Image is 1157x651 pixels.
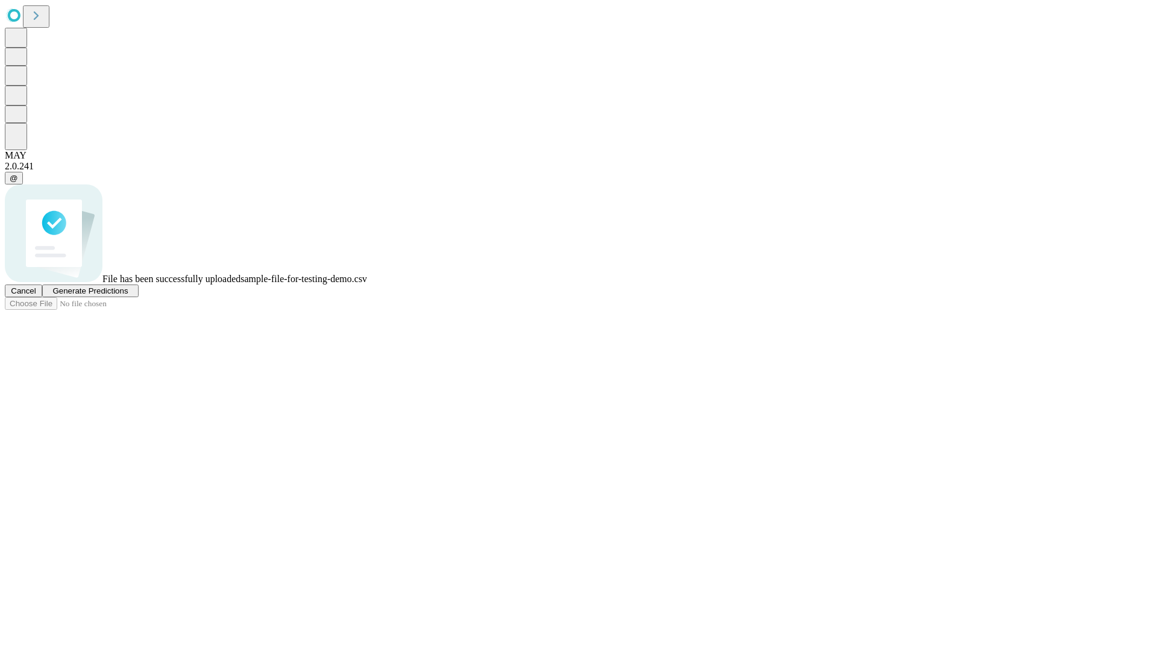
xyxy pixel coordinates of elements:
button: Generate Predictions [42,285,139,297]
span: @ [10,174,18,183]
button: Cancel [5,285,42,297]
button: @ [5,172,23,184]
div: 2.0.241 [5,161,1152,172]
div: MAY [5,150,1152,161]
span: Cancel [11,286,36,295]
span: File has been successfully uploaded [102,274,240,284]
span: sample-file-for-testing-demo.csv [240,274,367,284]
span: Generate Predictions [52,286,128,295]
